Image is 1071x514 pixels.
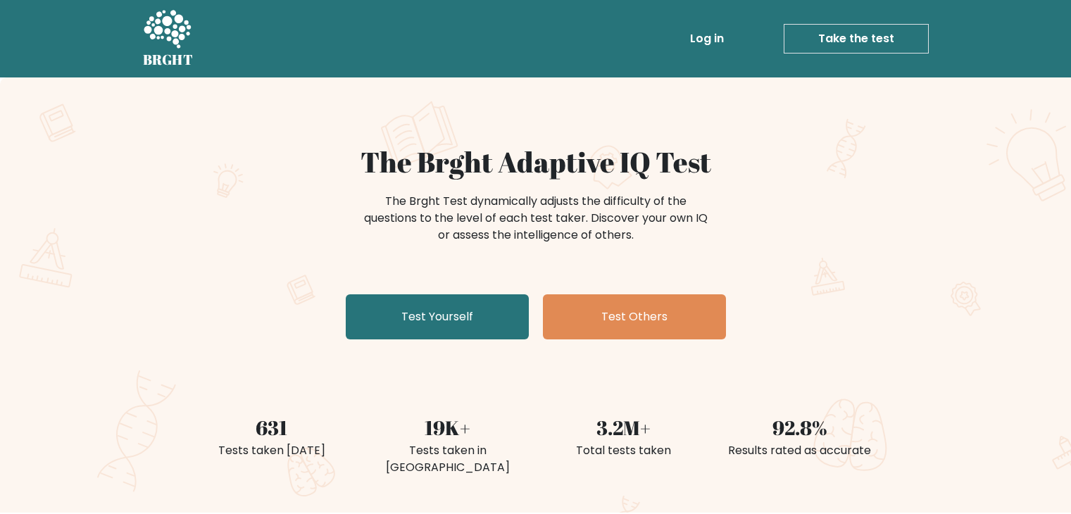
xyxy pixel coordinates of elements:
[192,413,351,442] div: 631
[143,6,194,72] a: BRGHT
[192,145,879,179] h1: The Brght Adaptive IQ Test
[720,413,879,442] div: 92.8%
[544,442,703,459] div: Total tests taken
[368,442,527,476] div: Tests taken in [GEOGRAPHIC_DATA]
[544,413,703,442] div: 3.2M+
[192,442,351,459] div: Tests taken [DATE]
[720,442,879,459] div: Results rated as accurate
[360,193,712,244] div: The Brght Test dynamically adjusts the difficulty of the questions to the level of each test take...
[684,25,729,53] a: Log in
[143,51,194,68] h5: BRGHT
[543,294,726,339] a: Test Others
[346,294,529,339] a: Test Yourself
[368,413,527,442] div: 19K+
[784,24,929,54] a: Take the test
